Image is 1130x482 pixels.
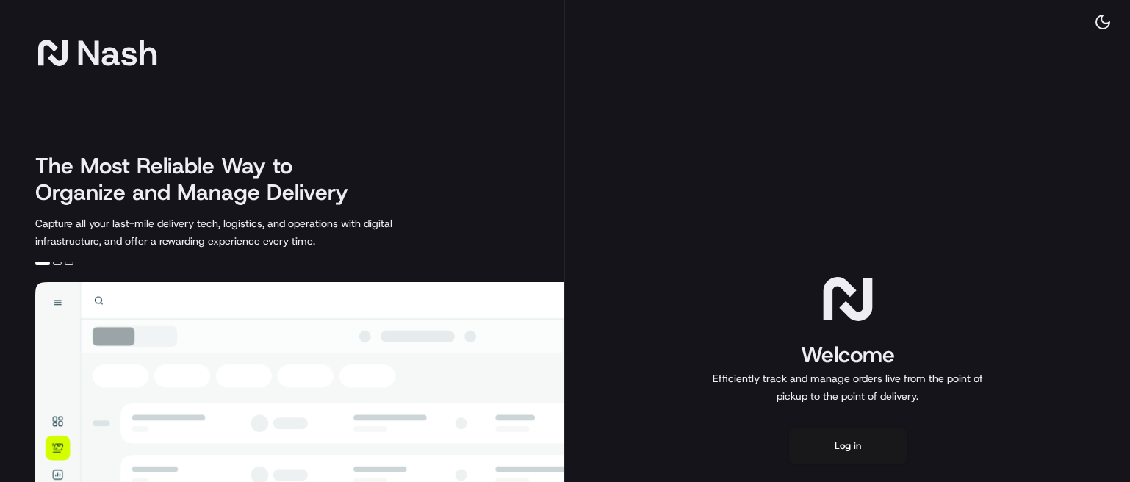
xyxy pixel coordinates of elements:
[707,340,989,370] h1: Welcome
[789,428,907,464] button: Log in
[35,215,458,250] p: Capture all your last-mile delivery tech, logistics, and operations with digital infrastructure, ...
[35,153,364,206] h2: The Most Reliable Way to Organize and Manage Delivery
[76,38,158,68] span: Nash
[707,370,989,405] p: Efficiently track and manage orders live from the point of pickup to the point of delivery.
